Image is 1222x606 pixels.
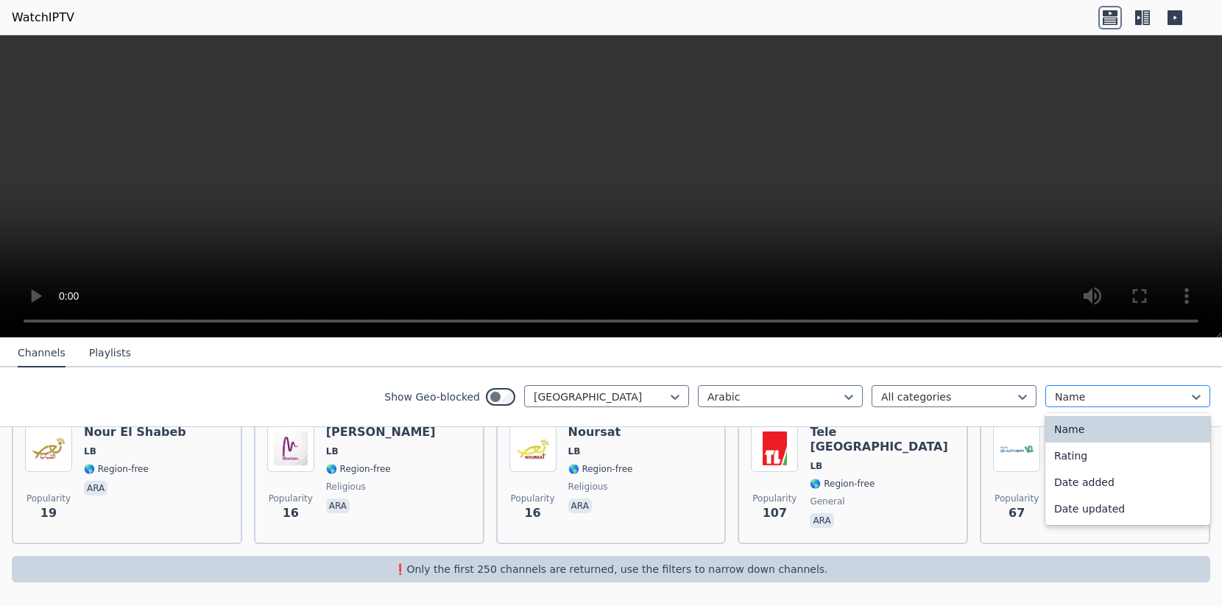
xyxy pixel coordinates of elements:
span: 16 [524,504,540,522]
label: Show Geo-blocked [384,390,480,404]
span: Popularity [27,493,71,504]
span: 🌎 Region-free [326,463,391,475]
h6: [PERSON_NAME] [326,425,436,440]
span: 19 [40,504,57,522]
h6: Tele [GEOGRAPHIC_DATA] [810,425,955,454]
div: Date added [1045,469,1210,496]
p: ❗️Only the first 250 channels are returned, use the filters to narrow down channels. [18,562,1204,577]
img: Nour Mariam [267,425,314,472]
p: ara [810,513,833,528]
button: Channels [18,339,66,367]
div: Date updated [1045,496,1210,522]
p: ara [326,498,350,513]
span: religious [568,481,608,493]
span: Popularity [511,493,555,504]
span: 🌎 Region-free [568,463,633,475]
span: LB [84,445,96,457]
span: 67 [1009,504,1025,522]
span: 107 [763,504,787,522]
img: Nour El Shabeb [25,425,72,472]
span: general [810,496,844,507]
span: Popularity [752,493,797,504]
span: religious [326,481,366,493]
span: 🌎 Region-free [810,478,875,490]
div: Rating [1045,443,1210,469]
span: 16 [283,504,299,522]
a: WatchIPTV [12,9,74,27]
span: Popularity [269,493,313,504]
p: ara [568,498,592,513]
img: Noursat [509,425,557,472]
span: Popularity [995,493,1039,504]
span: LB [810,460,822,472]
img: Voice of Lebanon [993,425,1040,472]
button: Playlists [89,339,131,367]
p: ara [84,481,107,496]
span: LB [326,445,339,457]
span: LB [568,445,581,457]
h6: Noursat [568,425,633,440]
h6: Nour El Shabeb [84,425,186,440]
span: 🌎 Region-free [84,463,149,475]
div: Name [1045,416,1210,443]
img: Tele Liban [751,425,798,472]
